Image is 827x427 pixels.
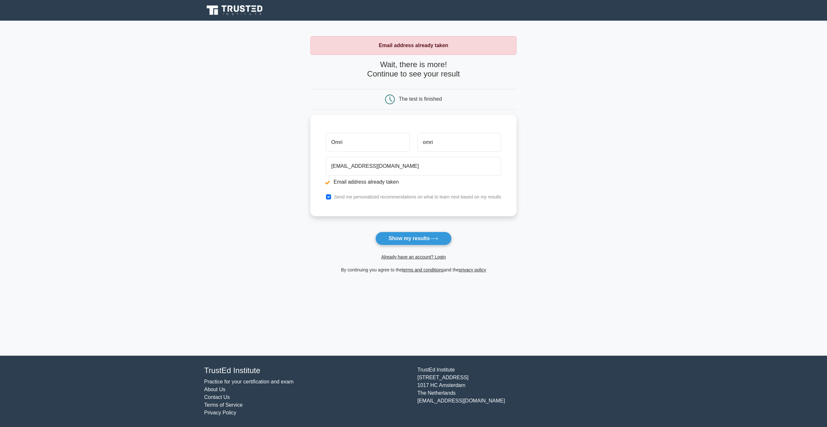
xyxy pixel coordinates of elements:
div: The test is finished [399,96,442,102]
a: Already have an account? Login [381,254,446,259]
button: Show my results [375,232,452,245]
a: Contact Us [204,394,230,400]
a: Practice for your certification and exam [204,379,294,384]
h4: Wait, there is more! Continue to see your result [310,60,517,79]
a: Privacy Policy [204,410,236,415]
a: privacy policy [459,267,486,272]
h4: TrustEd Institute [204,366,410,375]
strong: Email address already taken [379,43,448,48]
input: Email [326,157,501,176]
a: terms and conditions [402,267,444,272]
div: TrustEd Institute [STREET_ADDRESS] 1017 HC Amsterdam The Netherlands [EMAIL_ADDRESS][DOMAIN_NAME] [413,366,627,417]
input: Last name [417,133,501,152]
a: About Us [204,387,225,392]
li: Email address already taken [326,178,501,186]
label: Send me personalized recommendations on what to learn next based on my results [334,194,501,199]
div: By continuing you agree to the and the [307,266,521,274]
a: Terms of Service [204,402,243,408]
input: First name [326,133,410,152]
